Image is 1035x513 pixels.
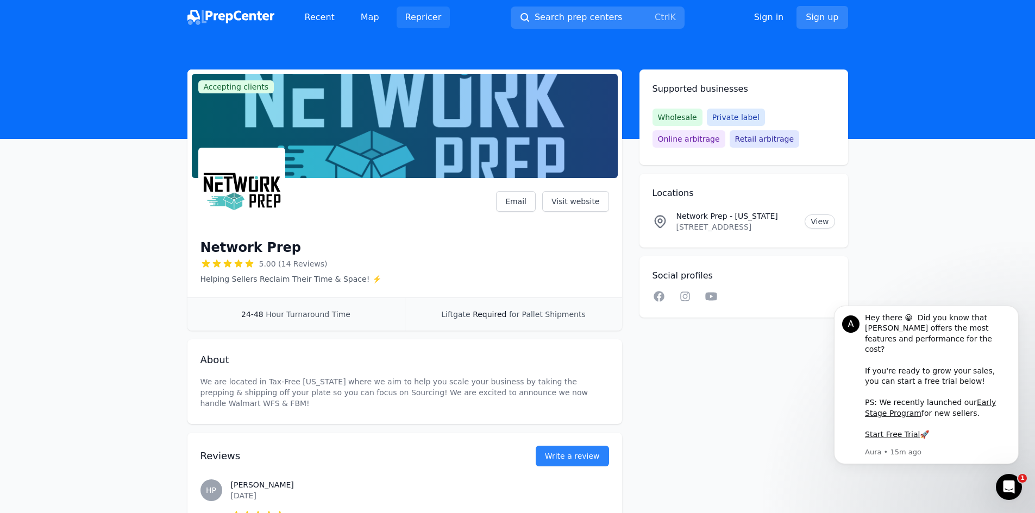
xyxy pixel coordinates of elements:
kbd: K [670,12,676,22]
a: Email [496,191,536,212]
span: HP [206,486,216,494]
a: View [805,214,835,229]
a: Sign in [754,11,784,24]
p: Network Prep - [US_STATE] [676,211,796,221]
button: Search prep centersCtrlK [511,7,685,29]
span: for Pallet Shipments [509,310,586,319]
span: Hour Turnaround Time [266,310,350,319]
span: 24-48 [241,310,264,319]
span: Search prep centers [535,11,622,24]
h1: Network Prep [200,239,302,256]
time: [DATE] [231,491,256,500]
h3: [PERSON_NAME] [231,479,609,490]
h2: Supported businesses [653,83,835,96]
a: Recent [296,7,343,28]
span: Liftgate [441,310,470,319]
kbd: Ctrl [655,12,670,22]
span: Private label [707,109,765,126]
iframe: Intercom live chat [996,474,1022,500]
a: Sign up [796,6,848,29]
img: Network Prep [200,150,283,232]
img: PrepCenter [187,10,274,25]
p: [STREET_ADDRESS] [676,221,796,232]
span: 5.00 (14 Reviews) [259,258,328,269]
p: We are located in Tax-Free [US_STATE] where we aim to help you scale your business by taking the ... [200,376,609,409]
a: Repricer [397,7,450,28]
span: Required [473,310,506,319]
h2: Social profiles [653,269,835,282]
span: Online arbitrage [653,130,725,148]
span: Retail arbitrage [730,130,799,148]
a: Map [352,7,388,28]
h2: Reviews [200,448,501,464]
span: Accepting clients [198,80,274,93]
h2: About [200,352,609,368]
span: 1 [1018,474,1027,483]
iframe: Intercom notifications message [818,300,1035,484]
h2: Locations [653,187,835,200]
p: Helping Sellers Reclaim Their Time & Space! ⚡️ [200,274,381,284]
a: Visit website [542,191,609,212]
span: Wholesale [653,109,702,126]
a: Write a review [536,446,609,466]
